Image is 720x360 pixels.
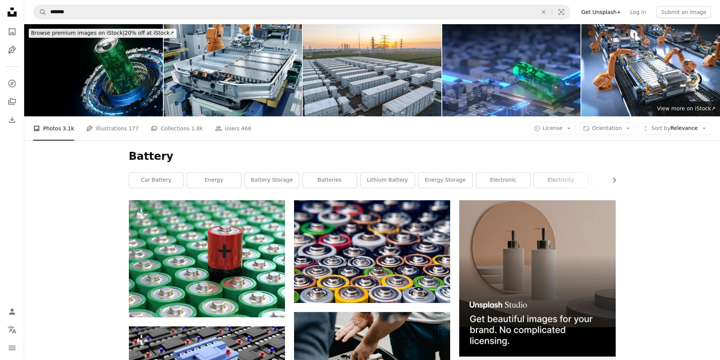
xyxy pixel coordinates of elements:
[535,5,552,19] button: Clear
[5,24,20,39] a: Photos
[543,125,563,131] span: License
[129,173,183,188] a: car battery
[5,76,20,91] a: Explore
[579,122,635,134] button: Orientation
[33,5,571,20] form: Find visuals sitewide
[129,200,285,317] img: battery concept.3d rendering,conceptual image.
[215,116,251,141] a: Users 466
[129,255,285,262] a: battery concept.3d rendering,conceptual image.
[476,173,530,188] a: electronic
[241,124,251,133] span: 466
[459,200,615,356] img: file-1715714113747-b8b0561c490eimage
[129,150,616,163] h1: Battery
[24,24,163,116] img: Battery renewable energy innovation EV lithium
[651,125,670,131] span: Sort by
[577,6,626,18] a: Get Unsplash+
[31,30,124,36] span: Browse premium images on iStock |
[294,248,450,255] a: brown green and blue round buttons
[534,173,588,188] a: electricity
[86,116,139,141] a: Illustrations 177
[5,322,20,337] button: Language
[592,125,622,131] span: Orientation
[24,24,181,42] a: Browse premium images on iStock|20% off at iStock↗
[303,24,441,116] img: Energy storage power station at sunrise
[303,173,357,188] a: batteries
[418,173,472,188] a: energy storage
[5,112,20,127] a: Download History
[651,125,698,132] span: Relevance
[191,124,203,133] span: 1.8k
[5,94,20,109] a: Collections
[5,340,20,355] button: Menu
[245,173,299,188] a: battery storage
[164,24,302,116] img: EV Battery Pack on Production Line Equipped with Robot Arms inside Modern Factory. Battery for Au...
[31,30,174,36] span: 20% off at iStock ↗
[361,173,415,188] a: lithium battery
[581,24,720,116] img: Robot assembly line with electric car battery cells module on platform
[294,200,450,303] img: brown green and blue round buttons
[5,304,20,319] a: Log in / Sign up
[652,101,720,116] a: View more on iStock↗
[530,122,576,134] button: License
[607,173,616,188] button: scroll list to the right
[626,6,650,18] a: Log in
[592,173,646,188] a: charging
[187,173,241,188] a: energy
[5,42,20,57] a: Illustrations
[151,116,203,141] a: Collections 1.8k
[657,6,711,18] button: Submit an image
[638,122,711,134] button: Sort byRelevance
[657,105,715,111] span: View more on iStock ↗
[442,24,581,116] img: Solid State Battery for EV Electric Vehicle, new research and development batteries with solid el...
[34,5,46,19] button: Search Unsplash
[552,5,570,19] button: Visual search
[129,124,139,133] span: 177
